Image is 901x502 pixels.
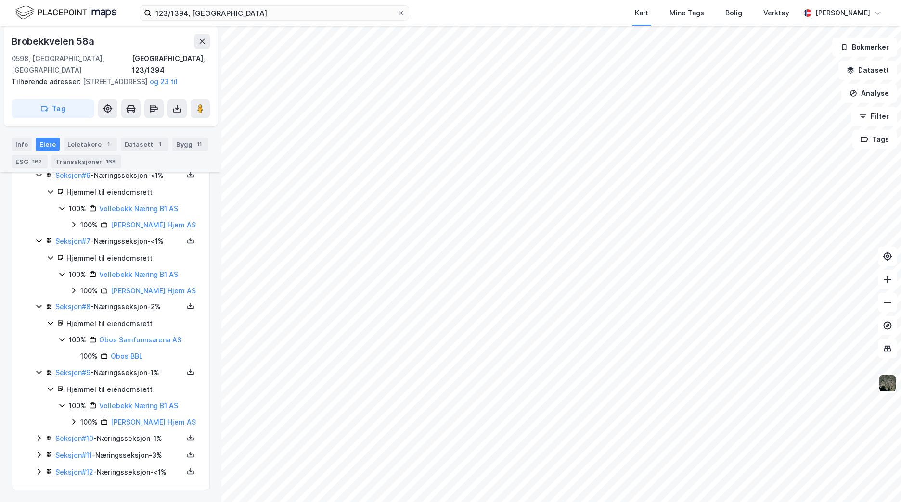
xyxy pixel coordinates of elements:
a: Vollebekk Næring B1 AS [99,270,178,278]
div: [STREET_ADDRESS] [12,76,202,88]
a: Seksjon#8 [55,302,90,311]
a: Obos Samfunnsarena AS [99,336,181,344]
a: Seksjon#6 [55,171,90,179]
div: 11 [194,139,204,149]
iframe: Chat Widget [853,456,901,502]
div: 100% [69,203,86,214]
a: Seksjon#9 [55,368,90,376]
div: Eiere [36,138,60,151]
div: 162 [30,157,44,166]
input: Søk på adresse, matrikkel, gårdeiere, leietakere eller personer [152,6,397,20]
div: 100% [69,334,86,346]
button: Analyse [841,84,897,103]
div: - Næringsseksjon - 2% [55,301,183,313]
div: 1 [155,139,165,149]
div: 0598, [GEOGRAPHIC_DATA], [GEOGRAPHIC_DATA] [12,53,132,76]
div: 100% [80,285,98,297]
a: Vollebekk Næring B1 AS [99,402,178,410]
div: - Næringsseksjon - 1% [55,433,183,444]
img: 9k= [878,374,897,392]
a: [PERSON_NAME] Hjem AS [111,418,196,426]
div: Hjemmel til eiendomsrett [66,252,198,264]
div: Mine Tags [669,7,704,19]
div: Transaksjoner [51,155,121,168]
div: 100% [80,416,98,428]
div: - Næringsseksjon - <1% [55,466,183,478]
button: Bokmerker [832,38,897,57]
div: 168 [104,157,117,166]
div: 100% [69,269,86,280]
div: Bygg [172,138,208,151]
a: Vollebekk Næring B1 AS [99,204,178,213]
div: Brobekkveien 58a [12,34,96,49]
a: [PERSON_NAME] Hjem AS [111,221,196,229]
div: 100% [80,351,98,362]
div: Hjemmel til eiendomsrett [66,384,198,395]
a: Seksjon#7 [55,237,90,245]
div: Bolig [725,7,742,19]
div: - Næringsseksjon - 1% [55,367,183,378]
div: Kontrollprogram for chat [853,456,901,502]
span: Tilhørende adresser: [12,77,83,86]
div: Hjemmel til eiendomsrett [66,318,198,329]
div: Leietakere [64,138,117,151]
div: - Næringsseksjon - <1% [55,236,183,247]
div: - Næringsseksjon - 3% [55,450,183,461]
div: Verktøy [763,7,789,19]
img: logo.f888ab2527a4732fd821a326f86c7f29.svg [15,4,116,21]
div: - Næringsseksjon - <1% [55,170,183,181]
div: 100% [80,219,98,231]
div: Kart [635,7,648,19]
a: Seksjon#11 [55,451,92,459]
div: Hjemmel til eiendomsrett [66,187,198,198]
a: Seksjon#10 [55,434,93,442]
div: Datasett [121,138,168,151]
div: [PERSON_NAME] [815,7,870,19]
div: ESG [12,155,48,168]
div: 100% [69,400,86,412]
button: Tags [852,130,897,149]
div: [GEOGRAPHIC_DATA], 123/1394 [132,53,210,76]
div: 1 [103,139,113,149]
button: Datasett [838,61,897,80]
button: Filter [851,107,897,126]
a: Seksjon#12 [55,468,93,476]
div: Info [12,138,32,151]
button: Tag [12,99,94,118]
a: Obos BBL [111,352,143,360]
a: [PERSON_NAME] Hjem AS [111,287,196,295]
